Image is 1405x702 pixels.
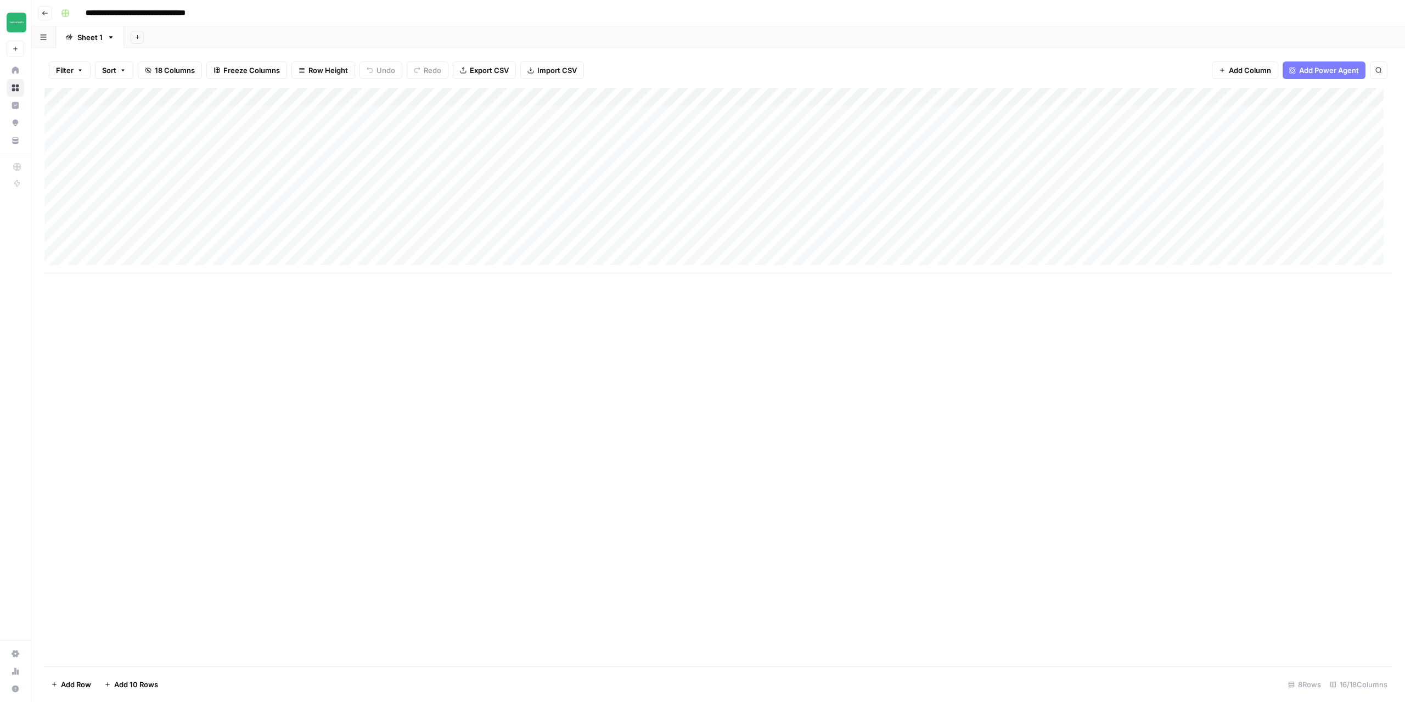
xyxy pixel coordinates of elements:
[206,61,287,79] button: Freeze Columns
[7,79,24,97] a: Browse
[1284,676,1325,693] div: 8 Rows
[359,61,402,79] button: Undo
[44,676,98,693] button: Add Row
[7,61,24,79] a: Home
[407,61,448,79] button: Redo
[102,65,116,76] span: Sort
[61,679,91,690] span: Add Row
[114,679,158,690] span: Add 10 Rows
[7,114,24,132] a: Opportunities
[1283,61,1365,79] button: Add Power Agent
[7,680,24,698] button: Help + Support
[7,645,24,662] a: Settings
[49,61,91,79] button: Filter
[7,97,24,114] a: Insights
[291,61,355,79] button: Row Height
[470,65,509,76] span: Export CSV
[155,65,195,76] span: 18 Columns
[424,65,441,76] span: Redo
[1212,61,1278,79] button: Add Column
[1299,65,1359,76] span: Add Power Agent
[308,65,348,76] span: Row Height
[1229,65,1271,76] span: Add Column
[77,32,103,43] div: Sheet 1
[376,65,395,76] span: Undo
[453,61,516,79] button: Export CSV
[7,9,24,36] button: Workspace: Team Empathy
[138,61,202,79] button: 18 Columns
[537,65,577,76] span: Import CSV
[95,61,133,79] button: Sort
[520,61,584,79] button: Import CSV
[223,65,280,76] span: Freeze Columns
[1325,676,1392,693] div: 16/18 Columns
[56,65,74,76] span: Filter
[56,26,124,48] a: Sheet 1
[7,13,26,32] img: Team Empathy Logo
[7,132,24,149] a: Your Data
[98,676,165,693] button: Add 10 Rows
[7,662,24,680] a: Usage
